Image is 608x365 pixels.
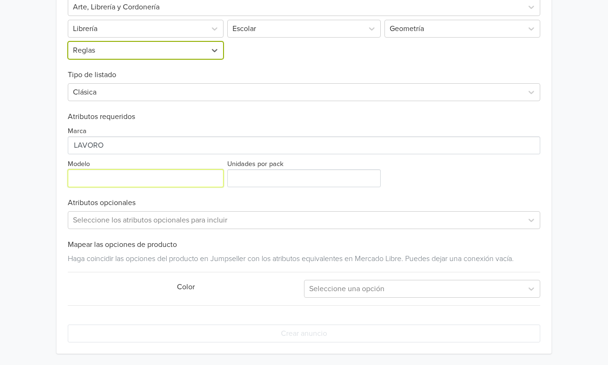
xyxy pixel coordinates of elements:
[68,126,87,136] label: Marca
[68,240,540,249] h6: Mapear las opciones de producto
[68,159,90,169] label: Modelo
[68,281,304,296] div: Color
[68,198,540,207] h6: Atributos opcionales
[227,159,283,169] label: Unidades por pack
[68,59,540,79] h6: Tipo de listado
[68,249,540,264] div: Haga coincidir las opciones del producto en Jumpseller con los atributos equivalentes en Mercado ...
[68,325,540,342] button: Crear anuncio
[68,112,540,121] h6: Atributos requeridos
